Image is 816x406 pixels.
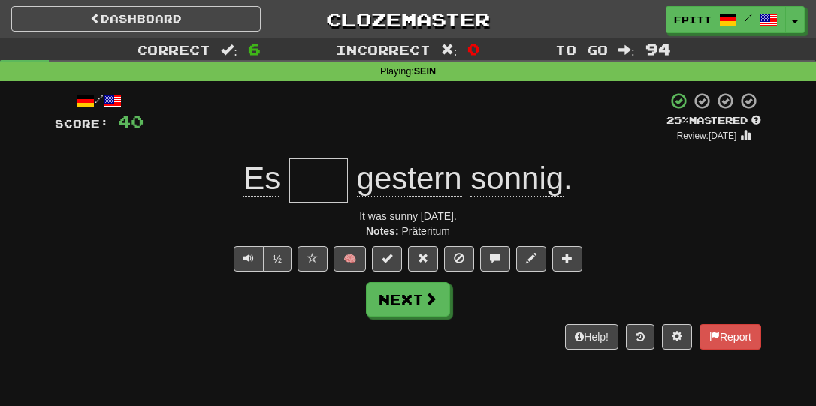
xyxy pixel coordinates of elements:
button: Round history (alt+y) [626,324,654,350]
button: Discuss sentence (alt+u) [480,246,510,272]
div: / [55,92,144,110]
button: Ignore sentence (alt+i) [444,246,474,272]
button: Play sentence audio (ctl+space) [234,246,264,272]
button: Add to collection (alt+a) [552,246,582,272]
a: Dashboard [11,6,261,32]
span: 0 [467,40,480,58]
small: Review: [DATE] [677,131,737,141]
strong: Notes: [366,225,399,237]
button: Edit sentence (alt+d) [516,246,546,272]
div: Text-to-speech controls [231,246,292,272]
span: : [221,44,237,56]
strong: SEIN [414,66,436,77]
span: : [441,44,458,56]
span: 40 [118,112,144,131]
a: Clozemaster [283,6,533,32]
span: Es [243,161,280,197]
button: Reset to 0% Mastered (alt+r) [408,246,438,272]
span: Incorrect [336,42,431,57]
span: / [745,12,752,23]
div: Mastered [666,114,761,128]
div: Präteritum [55,224,761,239]
button: Report [700,324,761,350]
span: 94 [645,40,671,58]
span: : [618,44,635,56]
span: To go [555,42,608,57]
button: Set this sentence to 100% Mastered (alt+m) [372,246,402,272]
a: fpitt / [666,6,786,33]
span: sonnig [470,161,564,197]
button: Favorite sentence (alt+f) [298,246,328,272]
span: 25 % [666,114,689,126]
button: 🧠 [334,246,366,272]
span: gestern [357,161,462,197]
span: 6 [248,40,261,58]
button: Next [366,282,450,317]
span: Score: [55,117,109,130]
button: ½ [263,246,292,272]
button: Help! [565,324,618,350]
span: . [348,161,573,197]
span: Correct [137,42,210,57]
span: fpitt [674,13,712,26]
div: It was sunny [DATE]. [55,209,761,224]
